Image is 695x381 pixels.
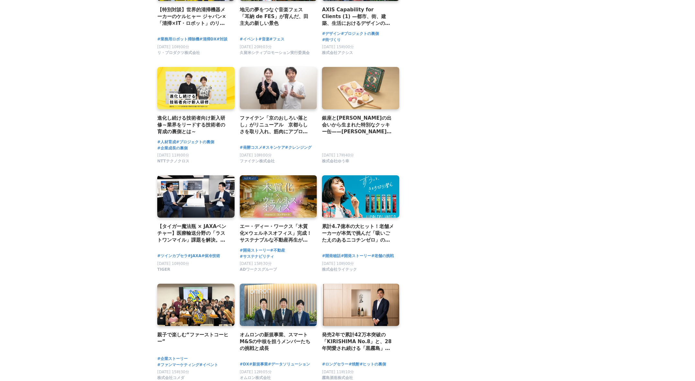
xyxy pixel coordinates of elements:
span: [DATE] 15時30分 [157,370,189,374]
a: 【タイガー魔法瓶 × JAXAベンチャー】医療輸送分野の「ラストワンマイル」課題を解決。電源不要で最大11日以上の保冷を実現する「BAMBOO SHELLter」開発秘話 [157,223,229,244]
a: TIGER [157,269,170,273]
a: オムロンの新規事業、スマートM&Sの中核を担うメンバーたちの挑戦と成長 [240,331,312,352]
span: [DATE] 11時10分 [322,370,354,374]
span: #新規事業 [249,361,268,367]
span: 株式会社コメダ [157,375,184,381]
a: 進化し続ける技術者向け新入研修～業界をリードする技術者の育成の裏側とは～ [157,114,229,136]
a: #街づくり [322,37,341,43]
span: ADワークスグループ [240,267,277,272]
a: #フェス [270,36,284,42]
a: 累計4.7億本の大ヒット！老舗メーカーが本気で挑んだ「吸いごたえのあるニコチンゼロ」のNICOLESSシリーズ開発秘話 [322,223,394,244]
span: [DATE] 10時00分 [240,153,272,158]
a: 発売2年で累計42万本突破の「KIRISHIMA No.8」と、28年間愛され続ける「黒霧島」。霧島酒造・新社長が明かす、第四次焼酎ブームの新潮流とは。 [322,331,394,352]
a: 親子で楽しむ“ファーストコーヒー” [157,331,229,345]
a: #デザイン [322,31,341,37]
a: #JAXA [188,253,201,259]
a: #発酵コスメ [240,145,262,151]
span: 霧島酒造株式会社 [322,375,353,381]
a: #清掃DX [199,36,216,42]
span: [DATE] 10時00分 [322,261,354,266]
span: [DATE] 15時30分 [240,261,272,266]
a: #音楽 [259,36,270,42]
a: ADワークスグループ [240,269,277,273]
h2: 【特別対談】世界的清掃機器メーカーのケルヒャー ジャパン×「清掃×IT・ロボット」のリーディングカンパニー、リ・プロダクツが語る、業務用ロボット掃除機「今」と「これから」 [157,6,229,27]
a: #開発秘話 [322,253,341,259]
a: #スキンケア [262,145,285,151]
span: [DATE] 20時03分 [240,45,272,49]
a: #不動産 [270,247,285,254]
span: 株式会社ライテック [322,267,357,272]
a: #対談 [216,36,227,42]
a: ファイテン「京のおしろい落とし」がリニューアル 京都らしさを取り入れ、筋肉にアプローチする基礎化粧品が完成 [240,114,312,136]
a: #人材育成 [157,139,176,145]
span: #保冷技術 [201,253,220,259]
span: NTTテクノクロス [157,158,189,164]
a: #プロジェクトの裏側 [176,139,214,145]
a: NTTテクノクロス [157,160,189,165]
a: エー・ディー・ワークス「木質化×ウェルネスオフィス」完成！サステナブルな不動産再生が与えるインパクト ～社会課題解決への取組が、企業価値・社員のエンゲージメント向上に寄与～ [240,223,312,244]
a: #イベント [240,36,259,42]
a: #イベント [199,362,218,368]
span: 株式会社ゆう幸 [322,158,349,164]
a: #ファンマーケティング [157,362,199,368]
span: [DATE] 17時40分 [322,153,354,158]
a: #DX [240,361,249,367]
span: [DATE] 11時00分 [157,153,189,158]
a: #企業ストーリー [157,356,188,362]
a: #企業成長の裏側 [157,145,188,151]
a: #ツインカプセラ [157,253,188,259]
span: #サステナビリティ [240,254,274,260]
a: #クレンジング [285,145,312,151]
a: 久留米シティプロモーション実行委員会 [240,52,310,57]
a: 株式会社アクシス [322,52,353,57]
a: 地元の夢をつなぐ音楽フェス「耳納 de FES」が育んだ、田主丸の新しい景色 [240,6,312,27]
span: ファイテン株式会社 [240,158,275,164]
a: #老舗の挑戦 [371,253,394,259]
h2: AXIS Capability for Clients (1) —都市、街、建築、生活におけるデザインの可能性を探求し、[PERSON_NAME]への展望を描く [322,6,394,27]
a: #業務用ロボット掃除機 [157,36,199,42]
a: #ヒットの裏側 [359,361,386,367]
a: 株式会社ライテック [322,269,357,273]
span: #ロングセラー [322,361,348,367]
span: #データソリューション [268,361,310,367]
a: 銀座と[PERSON_NAME]の出会いから生まれた特別なクッキー缶——[PERSON_NAME]たフルーツクッキー缶（松屋銀座100周年記念アソート）が「マイベスト銀座みやげ1位」に選出されるまで [322,114,394,136]
span: TIGER [157,267,170,272]
a: #開発ストーリー [341,253,371,259]
a: #プロジェクトの裏側 [341,31,379,37]
span: #開発ストーリー [240,247,270,254]
a: #焼酎 [348,361,359,367]
span: リ・プロダクツ株式会社 [157,50,200,56]
span: [DATE] 10時00分 [157,261,189,266]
